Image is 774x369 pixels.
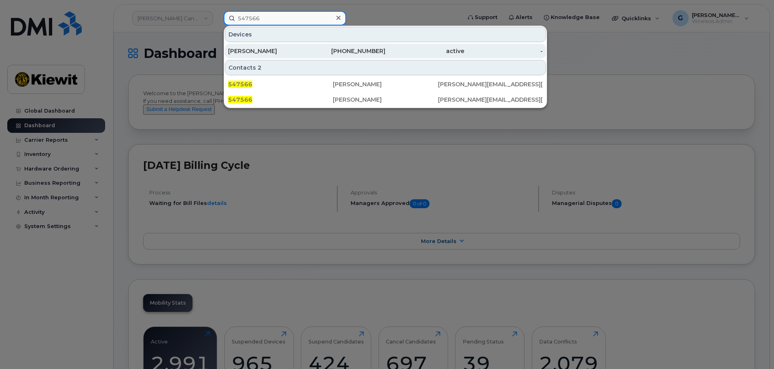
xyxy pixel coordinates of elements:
iframe: Messenger Launcher [739,334,768,363]
a: [PERSON_NAME][PHONE_NUMBER]active- [225,44,546,58]
div: [PERSON_NAME][EMAIL_ADDRESS][PERSON_NAME][PERSON_NAME][DOMAIN_NAME] [438,96,543,104]
a: 547566[PERSON_NAME][PERSON_NAME][EMAIL_ADDRESS][PERSON_NAME][PERSON_NAME][DOMAIN_NAME] [225,77,546,92]
a: 547566[PERSON_NAME][PERSON_NAME][EMAIL_ADDRESS][PERSON_NAME][PERSON_NAME][DOMAIN_NAME] [225,92,546,107]
div: [PERSON_NAME] [333,96,438,104]
div: [PHONE_NUMBER] [307,47,386,55]
span: 547566 [228,81,252,88]
span: 2 [258,64,262,72]
span: 547566 [228,96,252,103]
div: [PERSON_NAME][EMAIL_ADDRESS][PERSON_NAME][PERSON_NAME][DOMAIN_NAME] [438,80,543,88]
div: [PERSON_NAME] [228,47,307,55]
div: Contacts [225,60,546,75]
div: active [385,47,464,55]
div: Devices [225,27,546,42]
div: - [464,47,543,55]
div: [PERSON_NAME] [333,80,438,88]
